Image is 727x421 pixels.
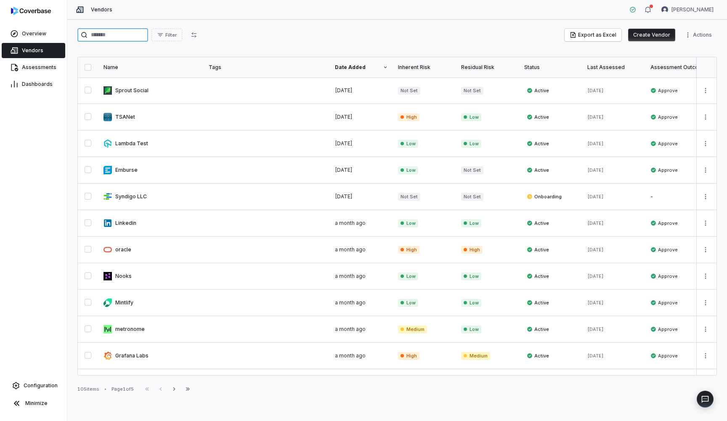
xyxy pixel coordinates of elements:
span: [DATE] [335,114,353,120]
button: Filter [151,29,182,41]
span: Active [527,273,549,280]
a: Vendors [2,43,65,58]
span: Configuration [24,382,58,389]
button: More actions [699,349,712,362]
span: Onboarding [527,193,562,200]
span: a month ago [335,220,366,226]
span: [DATE] [587,247,604,253]
button: More actions [699,323,712,336]
div: Status [524,64,577,71]
span: [DATE] [587,194,604,200]
span: [DATE] [335,167,353,173]
div: • [104,386,106,392]
span: Vendors [22,47,43,54]
div: Inherent Risk [398,64,451,71]
button: More actions [699,84,712,97]
img: logo-D7KZi-bG.svg [11,7,51,15]
span: a month ago [335,273,366,279]
span: Not Set [461,166,483,174]
span: Active [527,167,549,173]
span: [DATE] [587,114,604,120]
span: [DATE] [587,273,604,279]
img: Garima Dhaundiyal avatar [661,6,668,13]
button: Minimize [3,395,64,412]
span: a month ago [335,352,366,359]
a: Overview [2,26,65,41]
span: [PERSON_NAME] [671,6,714,13]
button: More actions [699,164,712,176]
span: Minimize [25,400,48,407]
button: More actions [699,243,712,256]
span: Not Set [461,87,483,95]
span: Low [461,325,481,333]
a: Dashboards [2,77,65,92]
span: [DATE] [587,167,604,173]
span: Not Set [398,193,420,201]
span: Not Set [398,87,420,95]
button: More actions [682,29,717,41]
button: More actions [699,137,712,150]
span: Vendors [91,6,112,13]
div: Residual Risk [461,64,514,71]
div: Assessment Outcome [650,64,703,71]
button: More actions [699,270,712,282]
span: Low [398,299,418,307]
span: [DATE] [335,140,353,147]
div: Name [103,64,199,71]
button: Garima Dhaundiyal avatar[PERSON_NAME] [656,3,719,16]
span: Filter [165,32,177,38]
span: Assessments [22,64,56,71]
button: More actions [699,296,712,309]
td: - [645,184,708,210]
span: Low [461,113,481,121]
div: Page 1 of 5 [111,386,134,392]
button: More actions [699,217,712,229]
span: a month ago [335,326,366,332]
span: Active [527,114,549,120]
span: High [398,113,419,121]
span: Active [527,220,549,226]
span: [DATE] [587,353,604,359]
span: Active [527,140,549,147]
button: More actions [699,190,712,203]
span: Low [461,299,481,307]
a: Assessments [2,60,65,75]
span: a month ago [335,299,366,306]
span: Dashboards [22,81,53,88]
span: Low [461,272,481,280]
span: [DATE] [587,300,604,306]
span: Active [527,326,549,333]
span: [DATE] [587,326,604,332]
span: [DATE] [335,87,353,93]
div: Date Added [335,64,388,71]
span: Low [398,219,418,227]
button: Create Vendor [628,29,675,41]
span: a month ago [335,246,366,253]
span: High [398,246,419,254]
span: High [398,352,419,360]
span: [DATE] [335,193,353,200]
span: Low [461,140,481,148]
div: 105 items [77,386,99,392]
span: Low [398,166,418,174]
span: Low [398,272,418,280]
span: [DATE] [587,141,604,147]
span: Active [527,87,549,94]
span: [DATE] [587,88,604,93]
button: More actions [699,111,712,123]
span: Overview [22,30,46,37]
div: Last Assessed [587,64,640,71]
span: Active [527,352,549,359]
span: Low [461,219,481,227]
span: Medium [461,352,490,360]
span: Medium [398,325,427,333]
span: Active [527,299,549,306]
div: Tags [209,64,325,71]
span: Low [398,140,418,148]
span: Not Set [461,193,483,201]
span: [DATE] [587,220,604,226]
a: Configuration [3,378,64,393]
button: Export as Excel [565,29,621,41]
span: Active [527,246,549,253]
span: High [461,246,483,254]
